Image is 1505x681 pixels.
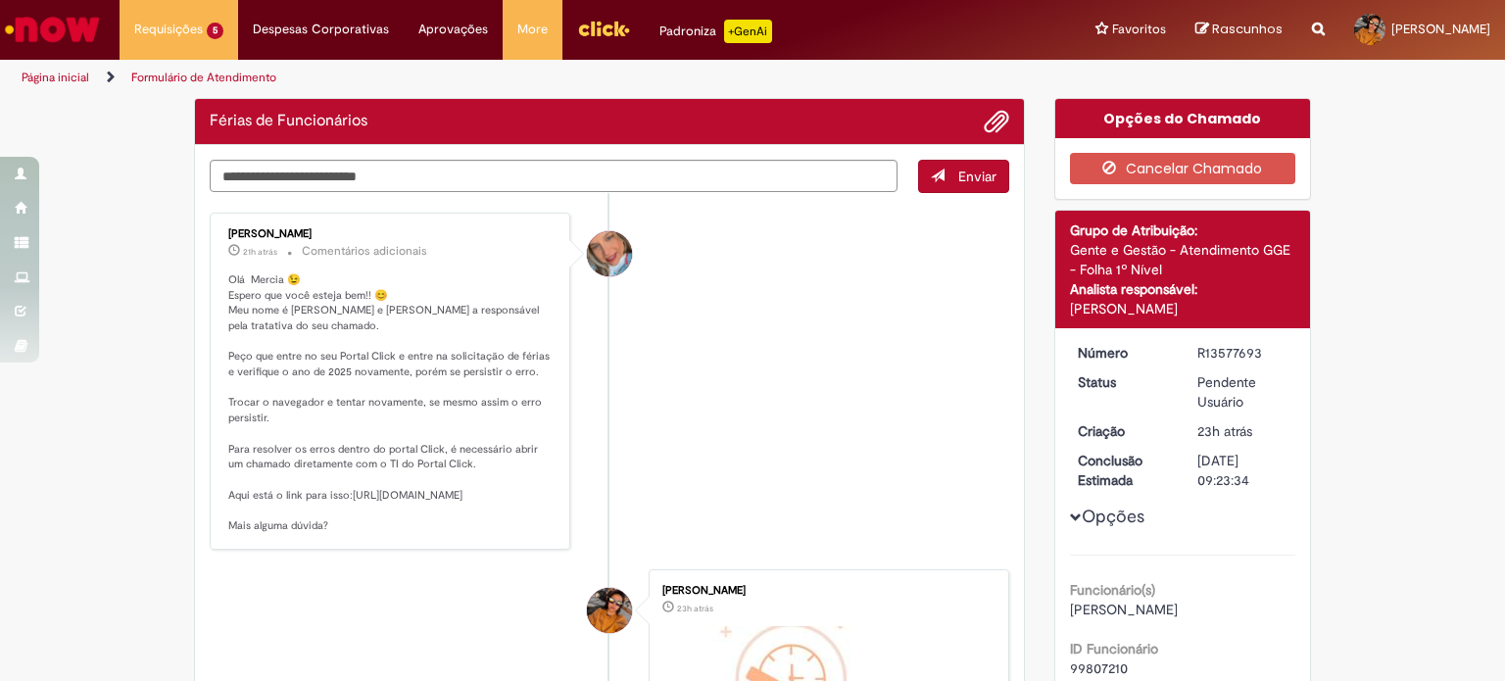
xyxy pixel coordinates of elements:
h2: Férias de Funcionários Histórico de tíquete [210,113,367,130]
dt: Número [1063,343,1184,363]
div: Pendente Usuário [1197,372,1288,412]
span: Enviar [958,168,996,185]
div: 29/09/2025 15:23:30 [1197,421,1288,441]
time: 29/09/2025 17:44:08 [243,246,277,258]
div: [DATE] 09:23:34 [1197,451,1288,490]
div: R13577693 [1197,343,1288,363]
span: Favoritos [1112,20,1166,39]
span: 99807210 [1070,659,1128,677]
b: Funcionário(s) [1070,581,1155,599]
div: [PERSON_NAME] [228,228,555,240]
span: [PERSON_NAME] [1070,601,1178,618]
a: Página inicial [22,70,89,85]
small: Comentários adicionais [302,243,427,260]
div: Mercia Mayra Meneses Ferreira [587,588,632,633]
div: [PERSON_NAME] [662,585,989,597]
button: Cancelar Chamado [1070,153,1296,184]
span: More [517,20,548,39]
span: Despesas Corporativas [253,20,389,39]
div: Analista responsável: [1070,279,1296,299]
button: Adicionar anexos [984,109,1009,134]
div: Padroniza [659,20,772,43]
span: Aprovações [418,20,488,39]
time: 29/09/2025 15:23:30 [1197,422,1252,440]
span: Requisições [134,20,203,39]
img: click_logo_yellow_360x200.png [577,14,630,43]
div: Opções do Chamado [1055,99,1311,138]
img: ServiceNow [2,10,103,49]
dt: Status [1063,372,1184,392]
div: Grupo de Atribuição: [1070,220,1296,240]
button: Enviar [918,160,1009,193]
div: Jacqueline Andrade Galani [587,231,632,276]
span: Rascunhos [1212,20,1283,38]
p: Olá Mercia 😉 Espero que você esteja bem!! 😊 Meu nome é [PERSON_NAME] e [PERSON_NAME] a responsáve... [228,272,555,534]
b: ID Funcionário [1070,640,1158,657]
span: [PERSON_NAME] [1391,21,1490,37]
span: 23h atrás [1197,422,1252,440]
dt: Criação [1063,421,1184,441]
time: 29/09/2025 15:22:06 [677,603,713,614]
span: 21h atrás [243,246,277,258]
span: 5 [207,23,223,39]
ul: Trilhas de página [15,60,989,96]
p: +GenAi [724,20,772,43]
a: Formulário de Atendimento [131,70,276,85]
a: Rascunhos [1195,21,1283,39]
div: Gente e Gestão - Atendimento GGE - Folha 1º Nível [1070,240,1296,279]
div: [PERSON_NAME] [1070,299,1296,318]
textarea: Digite sua mensagem aqui... [210,160,898,193]
dt: Conclusão Estimada [1063,451,1184,490]
span: 23h atrás [677,603,713,614]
